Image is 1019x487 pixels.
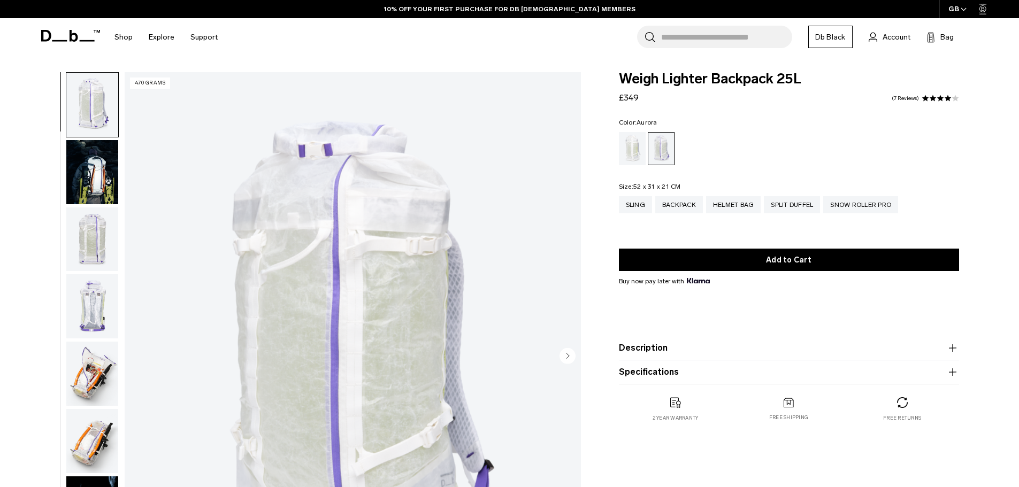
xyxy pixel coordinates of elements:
[66,342,118,406] img: Weigh_Lighter_Backpack_25L_4.png
[892,96,919,101] a: 7 reviews
[883,414,921,422] p: Free returns
[190,18,218,56] a: Support
[619,119,657,126] legend: Color:
[823,196,898,213] a: Snow Roller Pro
[940,32,954,43] span: Bag
[619,72,959,86] span: Weigh Lighter Backpack 25L
[769,414,808,421] p: Free shipping
[149,18,174,56] a: Explore
[869,30,910,43] a: Account
[66,408,119,474] button: Weigh_Lighter_Backpack_25L_5.png
[106,18,226,56] nav: Main Navigation
[619,183,681,190] legend: Size:
[655,196,703,213] a: Backpack
[648,132,675,165] a: Aurora
[66,140,119,205] button: Weigh_Lighter_Backpack_25L_Lifestyle_new.png
[619,249,959,271] button: Add to Cart
[66,274,118,338] img: Weigh_Lighter_Backpack_25L_3.png
[384,4,635,14] a: 10% OFF YOUR FIRST PURCHASE FOR DB [DEMOGRAPHIC_DATA] MEMBERS
[66,341,119,406] button: Weigh_Lighter_Backpack_25L_4.png
[633,183,681,190] span: 52 x 31 x 21 CM
[114,18,133,56] a: Shop
[66,73,118,137] img: Weigh_Lighter_Backpack_25L_1.png
[653,414,699,422] p: 2 year warranty
[66,207,119,272] button: Weigh_Lighter_Backpack_25L_2.png
[66,207,118,272] img: Weigh_Lighter_Backpack_25L_2.png
[66,409,118,473] img: Weigh_Lighter_Backpack_25L_5.png
[619,366,959,378] button: Specifications
[619,276,710,286] span: Buy now pay later with
[808,26,853,48] a: Db Black
[66,274,119,339] button: Weigh_Lighter_Backpack_25L_3.png
[66,72,119,137] button: Weigh_Lighter_Backpack_25L_1.png
[706,196,761,213] a: Helmet Bag
[619,342,959,354] button: Description
[619,132,646,165] a: Diffusion
[883,32,910,43] span: Account
[687,278,710,283] img: {"height" => 20, "alt" => "Klarna"}
[619,92,639,103] span: £349
[637,119,657,126] span: Aurora
[130,78,171,89] p: 470 grams
[926,30,954,43] button: Bag
[66,140,118,204] img: Weigh_Lighter_Backpack_25L_Lifestyle_new.png
[560,347,576,366] button: Next slide
[619,196,652,213] a: Sling
[764,196,820,213] a: Split Duffel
